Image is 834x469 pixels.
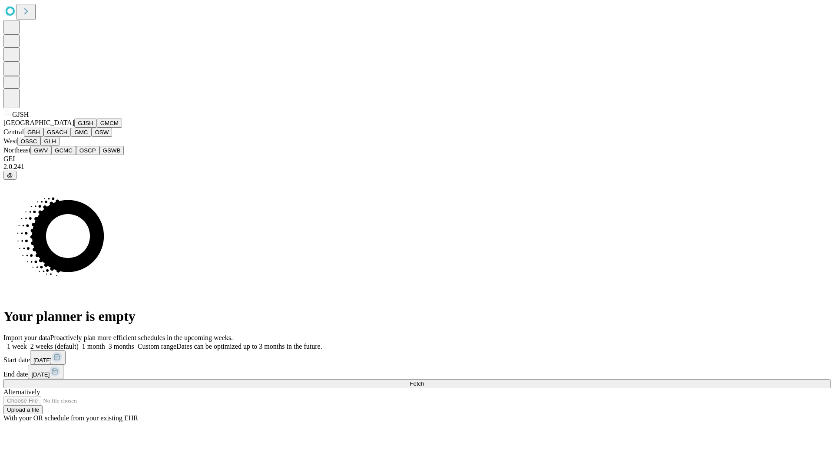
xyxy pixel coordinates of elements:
[50,334,233,341] span: Proactively plan more efficient schedules in the upcoming weeks.
[30,146,51,155] button: GWV
[3,334,50,341] span: Import your data
[76,146,99,155] button: OSCP
[43,128,71,137] button: GSACH
[92,128,113,137] button: OSW
[3,308,831,324] h1: Your planner is empty
[3,414,138,422] span: With your OR schedule from your existing EHR
[3,171,17,180] button: @
[3,365,831,379] div: End date
[7,343,27,350] span: 1 week
[3,155,831,163] div: GEI
[51,146,76,155] button: GCMC
[40,137,59,146] button: GLH
[28,365,63,379] button: [DATE]
[3,405,43,414] button: Upload a file
[3,119,74,126] span: [GEOGRAPHIC_DATA]
[3,137,17,145] span: West
[3,350,831,365] div: Start date
[109,343,134,350] span: 3 months
[17,137,41,146] button: OSSC
[410,380,424,387] span: Fetch
[31,371,50,378] span: [DATE]
[30,350,66,365] button: [DATE]
[30,343,79,350] span: 2 weeks (default)
[99,146,124,155] button: GSWB
[3,146,30,154] span: Northeast
[82,343,105,350] span: 1 month
[97,119,122,128] button: GMCM
[71,128,91,137] button: GMC
[3,379,831,388] button: Fetch
[3,388,40,396] span: Alternatively
[176,343,322,350] span: Dates can be optimized up to 3 months in the future.
[138,343,176,350] span: Custom range
[12,111,29,118] span: GJSH
[74,119,97,128] button: GJSH
[7,172,13,178] span: @
[3,163,831,171] div: 2.0.241
[24,128,43,137] button: GBH
[3,128,24,135] span: Central
[33,357,52,363] span: [DATE]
